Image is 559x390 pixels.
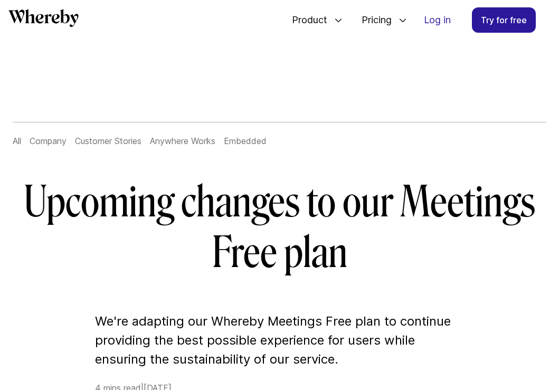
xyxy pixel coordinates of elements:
[351,3,394,37] span: Pricing
[224,136,267,146] a: Embedded
[150,136,215,146] a: Anywhere Works
[75,136,141,146] a: Customer Stories
[415,8,459,32] a: Log in
[13,177,546,278] h1: Upcoming changes to our Meetings Free plan
[30,136,67,146] a: Company
[472,7,536,33] a: Try for free
[13,136,21,146] a: All
[95,312,465,369] p: We're adapting our Whereby Meetings Free plan to continue providing the best possible experience ...
[8,9,79,31] a: Whereby
[8,9,79,27] svg: Whereby
[281,3,330,37] span: Product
